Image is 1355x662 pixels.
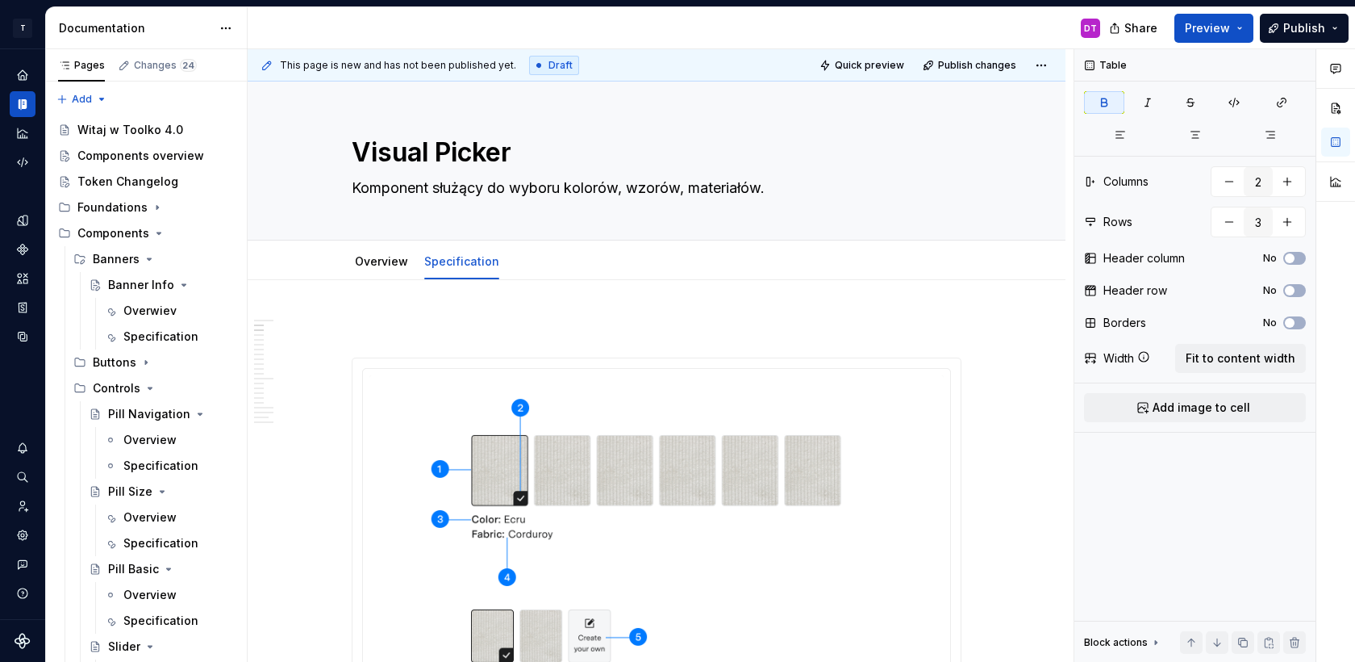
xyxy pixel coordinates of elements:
[918,54,1024,77] button: Publish changes
[98,453,240,479] a: Specification
[1103,315,1146,331] div: Borders
[123,509,177,526] div: Overview
[82,634,240,660] a: Slider
[52,169,240,195] a: Token Changelog
[10,493,35,519] a: Invite team
[1153,400,1250,416] span: Add image to cell
[355,254,408,268] a: Overview
[123,303,177,319] div: Overwiev
[13,19,32,38] div: T
[10,120,35,146] a: Analytics
[67,375,240,401] div: Controls
[424,254,499,268] a: Specification
[10,295,35,321] a: Storybook stories
[10,324,35,350] a: Data sources
[108,561,159,577] div: Pill Basic
[93,251,140,267] div: Banners
[82,272,240,298] a: Banner Info
[108,639,140,655] div: Slider
[1174,14,1253,43] button: Preview
[418,244,506,278] div: Specification
[10,435,35,461] button: Notifications
[1283,20,1325,36] span: Publish
[108,277,174,293] div: Banner Info
[10,522,35,548] div: Settings
[10,237,35,262] a: Components
[1186,350,1295,367] span: Fit to content width
[1103,250,1185,266] div: Header column
[72,93,92,106] span: Add
[3,10,42,45] button: T
[1185,20,1230,36] span: Preview
[82,556,240,582] a: Pill Basic
[108,406,190,422] div: Pill Navigation
[67,350,240,375] div: Buttons
[10,91,35,117] a: Documentation
[52,117,240,143] a: Witaj w Toolko 4.0
[10,149,35,175] a: Code automation
[98,324,240,350] a: Specification
[180,59,197,72] span: 24
[548,59,573,72] span: Draft
[835,59,904,72] span: Quick preview
[108,484,152,500] div: Pill Size
[134,59,197,72] div: Changes
[52,220,240,246] div: Components
[1084,393,1306,422] button: Add image to cell
[77,199,148,216] div: Foundations
[98,298,240,324] a: Overwiev
[123,613,198,629] div: Specification
[1101,14,1168,43] button: Share
[10,464,35,490] button: Search ⌘K
[1263,316,1277,329] label: No
[1103,283,1167,299] div: Header row
[15,633,31,649] a: Supernova Logo
[98,505,240,530] a: Overview
[98,530,240,556] a: Specification
[1084,631,1162,654] div: Block actions
[98,582,240,608] a: Overview
[93,354,136,371] div: Buttons
[10,207,35,233] a: Design tokens
[1103,350,1134,367] div: Width
[77,148,204,164] div: Components overview
[67,246,240,272] div: Banners
[938,59,1016,72] span: Publish changes
[52,195,240,220] div: Foundations
[123,432,177,448] div: Overview
[1263,252,1277,265] label: No
[58,59,105,72] div: Pages
[348,133,958,172] textarea: Visual Picker
[123,329,198,345] div: Specification
[1263,284,1277,297] label: No
[280,59,516,72] span: This page is new and has not been published yet.
[82,479,240,505] a: Pill Size
[77,174,178,190] div: Token Changelog
[10,62,35,88] a: Home
[1084,636,1148,649] div: Block actions
[10,551,35,577] button: Contact support
[1103,174,1149,190] div: Columns
[77,225,149,241] div: Components
[77,122,183,138] div: Witaj w Toolko 4.0
[59,20,211,36] div: Documentation
[1084,22,1097,35] div: DT
[10,266,35,291] a: Assets
[52,143,240,169] a: Components overview
[123,587,177,603] div: Overview
[98,427,240,453] a: Overview
[1103,214,1132,230] div: Rows
[93,380,140,396] div: Controls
